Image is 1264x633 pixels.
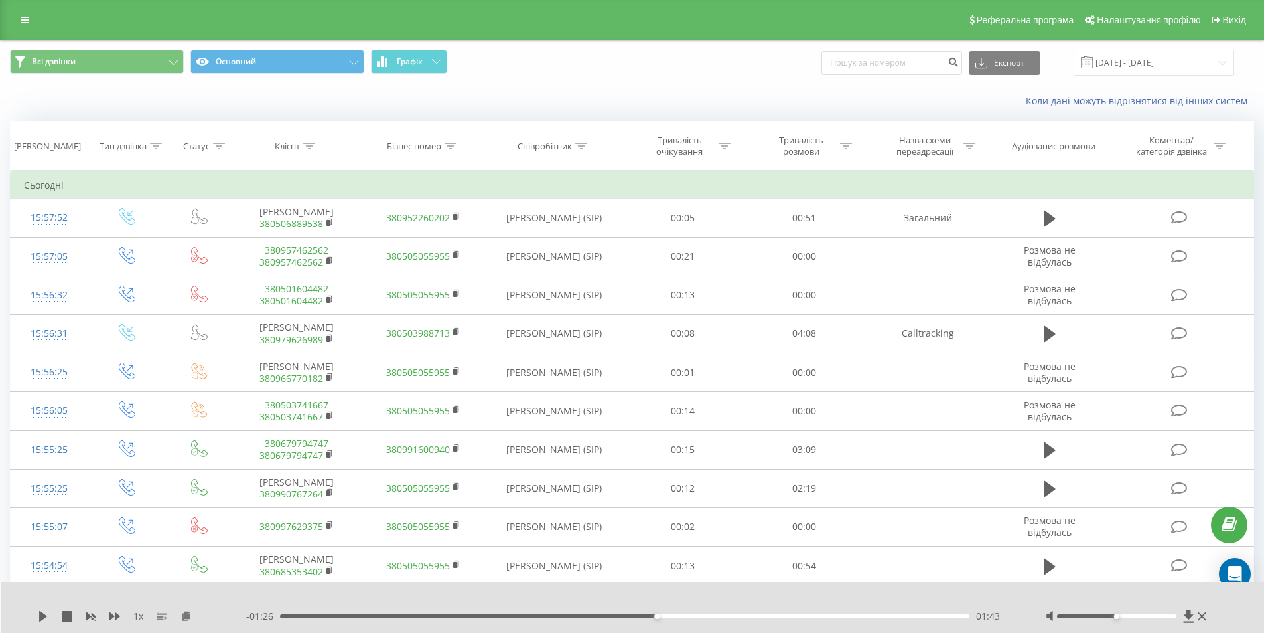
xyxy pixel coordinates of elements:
td: [PERSON_NAME] (SIP) [486,314,622,353]
a: Коли дані можуть відрізнятися вiд інших систем [1026,94,1254,107]
span: Розмова не відбулась [1024,399,1076,423]
td: Calltracking [865,314,991,353]
a: 380685353402 [259,565,323,578]
td: Сьогодні [11,172,1254,199]
td: 00:14 [622,392,744,430]
div: Співробітник [518,141,572,152]
a: 380503988713 [386,327,450,339]
td: [PERSON_NAME] (SIP) [486,507,622,546]
a: 380679794747 [259,449,323,462]
td: [PERSON_NAME] (SIP) [486,392,622,430]
td: [PERSON_NAME] [234,314,360,353]
div: 15:56:31 [24,321,75,347]
button: Експорт [969,51,1040,75]
td: [PERSON_NAME] (SIP) [486,276,622,314]
a: 380505055955 [386,559,450,572]
td: 00:12 [622,469,744,507]
td: [PERSON_NAME] (SIP) [486,199,622,237]
span: Вихід [1223,15,1246,25]
div: Назва схеми переадресації [889,135,960,157]
td: 02:19 [744,469,865,507]
span: Розмова не відбулась [1024,514,1076,539]
a: 380990767264 [259,488,323,500]
a: 380679794747 [265,437,328,450]
a: 380957462562 [259,256,323,268]
div: Accessibility label [1114,614,1119,619]
a: 380966770182 [259,372,323,385]
td: 04:08 [744,314,865,353]
td: [PERSON_NAME] [234,469,360,507]
a: 380505055955 [386,250,450,262]
div: 15:56:05 [24,398,75,424]
div: Клієнт [275,141,300,152]
td: 00:21 [622,237,744,276]
span: Налаштування профілю [1097,15,1200,25]
a: 380505055955 [386,288,450,301]
div: Open Intercom Messenger [1219,558,1251,590]
span: Розмова не відбулась [1024,282,1076,307]
td: 00:00 [744,276,865,314]
div: Бізнес номер [387,141,441,152]
div: Accessibility label [654,614,660,619]
td: 00:15 [622,430,744,469]
span: Графік [397,57,423,66]
a: 380505055955 [386,405,450,417]
a: 380957462562 [265,244,328,256]
span: Всі дзвінки [32,56,76,67]
a: 380501604482 [265,282,328,295]
td: 00:00 [744,237,865,276]
a: 380503741667 [259,410,323,423]
span: Розмова не відбулась [1024,244,1076,268]
div: 15:54:54 [24,553,75,579]
td: 00:54 [744,547,865,585]
td: [PERSON_NAME] (SIP) [486,547,622,585]
div: Тривалість очікування [644,135,715,157]
a: 380505055955 [386,482,450,494]
span: 1 x [133,610,143,623]
td: 03:09 [744,430,865,469]
td: [PERSON_NAME] [234,199,360,237]
td: 00:00 [744,353,865,392]
div: Коментар/категорія дзвінка [1133,135,1210,157]
a: 380991600940 [386,443,450,456]
td: [PERSON_NAME] [234,547,360,585]
button: Графік [371,50,447,74]
td: 00:00 [744,507,865,546]
a: 380997629375 [259,520,323,533]
td: [PERSON_NAME] (SIP) [486,469,622,507]
td: 00:01 [622,353,744,392]
span: - 01:26 [246,610,280,623]
span: Реферальна програма [977,15,1074,25]
div: Статус [183,141,210,152]
a: 380501604482 [259,294,323,307]
div: 15:56:25 [24,359,75,385]
div: Аудіозапис розмови [1012,141,1095,152]
td: 00:13 [622,276,744,314]
div: Тип дзвінка [100,141,147,152]
td: [PERSON_NAME] (SIP) [486,430,622,469]
div: 15:57:52 [24,205,75,230]
a: 380979626989 [259,333,323,346]
td: Загальний [865,199,991,237]
td: 00:51 [744,199,865,237]
td: [PERSON_NAME] [234,353,360,392]
a: 380505055955 [386,520,450,533]
button: Основний [190,50,364,74]
div: 15:57:05 [24,244,75,270]
div: [PERSON_NAME] [14,141,81,152]
button: Всі дзвінки [10,50,184,74]
a: 380503741667 [265,399,328,411]
a: 380506889538 [259,217,323,230]
div: 15:55:25 [24,437,75,463]
td: 00:08 [622,314,744,353]
td: 00:13 [622,547,744,585]
span: 01:43 [976,610,1000,623]
td: [PERSON_NAME] (SIP) [486,237,622,276]
div: 15:55:25 [24,476,75,501]
td: 00:02 [622,507,744,546]
td: 00:00 [744,392,865,430]
div: Тривалість розмови [766,135,837,157]
input: Пошук за номером [821,51,962,75]
div: 15:55:07 [24,514,75,540]
a: 380952260202 [386,211,450,224]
